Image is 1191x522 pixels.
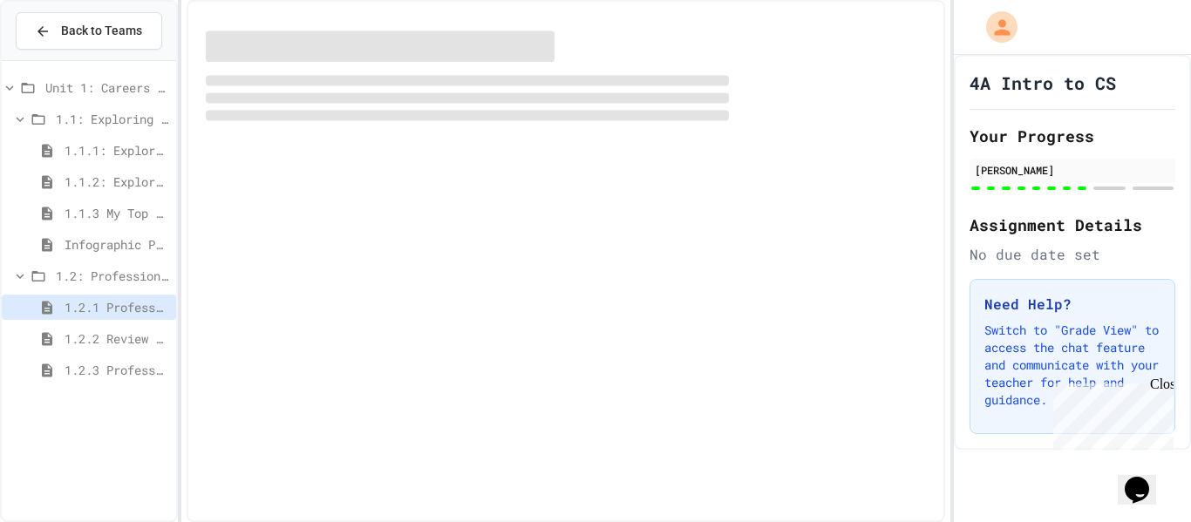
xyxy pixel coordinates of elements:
span: 1.2.3 Professional Communication Challenge [65,361,169,379]
div: No due date set [970,244,1175,265]
span: 1.1.1: Exploring CS Careers [65,141,169,159]
span: Infographic Project: Your favorite CS [65,235,169,254]
h2: Your Progress [970,124,1175,148]
span: Back to Teams [61,22,142,40]
span: Unit 1: Careers & Professionalism [45,78,169,97]
div: [PERSON_NAME] [975,162,1170,178]
span: 1.1: Exploring CS Careers [56,110,169,128]
span: 1.2.2 Review - Professional Communication [65,329,169,348]
span: 1.1.2: Exploring CS Careers - Review [65,173,169,191]
button: Back to Teams [16,12,162,50]
div: Chat with us now!Close [7,7,120,111]
h3: Need Help? [984,294,1160,315]
iframe: chat widget [1118,452,1174,505]
h2: Assignment Details [970,213,1175,237]
div: My Account [968,7,1022,47]
span: 1.2.1 Professional Communication [65,298,169,316]
span: 1.2: Professional Communication [56,267,169,285]
h1: 4A Intro to CS [970,71,1116,95]
iframe: chat widget [1046,376,1174,451]
p: Switch to "Grade View" to access the chat feature and communicate with your teacher for help and ... [984,322,1160,409]
span: 1.1.3 My Top 3 CS Careers! [65,204,169,222]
